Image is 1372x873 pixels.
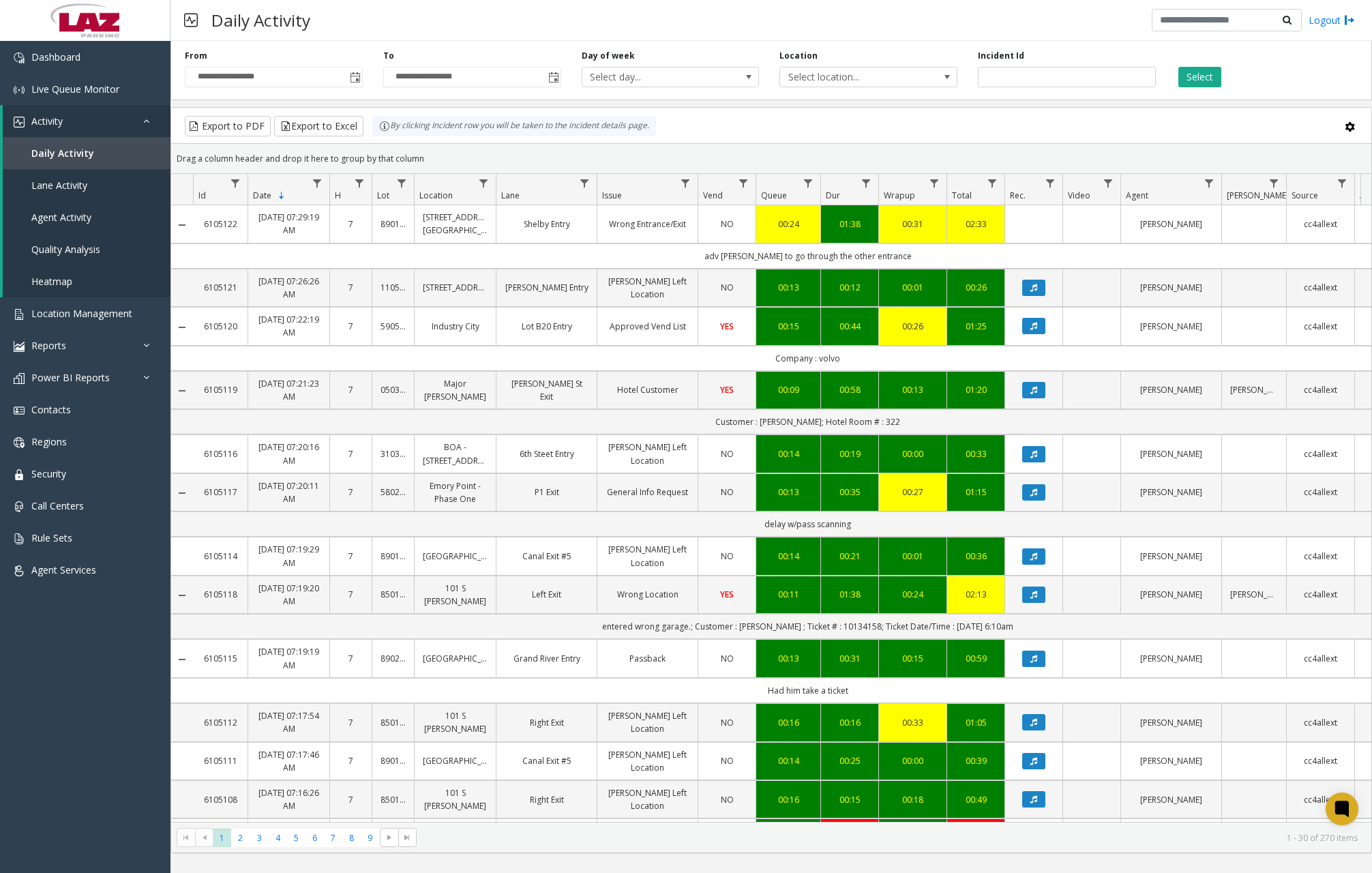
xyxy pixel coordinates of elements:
span: NO [721,653,734,664]
a: Collapse Details [171,322,193,333]
label: From [185,50,207,62]
img: 'icon' [14,85,25,95]
div: 00:36 [955,550,996,563]
a: 00:14 [764,754,812,767]
label: Location [779,50,818,62]
button: Select [1178,67,1221,87]
a: Quality Analysis [3,233,170,265]
a: Canal Exit #5 [505,754,588,767]
div: 00:21 [829,550,870,563]
img: 'icon' [14,341,25,352]
a: 00:13 [764,281,812,294]
a: [PERSON_NAME] [1129,716,1213,729]
a: [PERSON_NAME] Left Location [606,786,689,812]
a: [GEOGRAPHIC_DATA] [423,652,488,665]
a: Canal Exit #5 [505,550,588,563]
a: Date Filter Menu [308,174,327,192]
div: 00:14 [764,447,812,460]
a: 6105119 [201,383,239,396]
a: [PERSON_NAME] Left Location [606,441,689,467]
a: H Filter Menu [351,174,369,192]
div: 01:25 [955,320,996,333]
a: Rec. Filter Menu [1041,174,1060,192]
a: cc4allext [1295,716,1346,729]
span: Power BI Reports [31,371,110,384]
a: Dur Filter Menu [857,174,876,192]
img: 'icon' [14,533,25,544]
a: 00:33 [955,447,996,460]
a: [PERSON_NAME] Left Location [606,275,689,301]
a: [DATE] 07:16:26 AM [256,786,321,812]
span: Reports [31,339,66,352]
div: 00:59 [955,652,996,665]
a: 890140 [381,550,406,563]
a: 00:31 [887,218,938,231]
a: 00:27 [887,486,938,499]
button: Export to PDF [185,116,271,136]
a: 01:05 [955,716,996,729]
div: 00:01 [887,550,938,563]
a: [PERSON_NAME] [1129,320,1213,333]
a: Location Filter Menu [475,174,493,192]
span: Heatmap [31,275,72,288]
button: Export to Excel [274,116,363,136]
a: 101 S [PERSON_NAME] [423,582,488,608]
a: Collapse Details [171,590,193,601]
div: 00:00 [887,447,938,460]
span: NO [721,550,734,562]
span: Activity [31,115,63,128]
a: [PERSON_NAME] [1129,652,1213,665]
img: infoIcon.svg [379,121,390,132]
a: Collapse Details [171,385,193,396]
a: Lane Activity [3,169,170,201]
a: 00:39 [955,754,996,767]
a: [PERSON_NAME] [1129,550,1213,563]
a: NO [706,447,747,460]
a: 310316 [381,447,406,460]
a: Lane Filter Menu [576,174,594,192]
a: [DATE] 07:26:26 AM [256,275,321,301]
a: Lot B20 Entry [505,320,588,333]
a: [PERSON_NAME] [1129,447,1213,460]
a: Collapse Details [171,220,193,231]
a: 00:13 [764,652,812,665]
img: 'icon' [14,309,25,320]
span: Live Queue Monitor [31,83,119,95]
a: BOA - [STREET_ADDRESS] [423,441,488,467]
a: 02:33 [955,218,996,231]
a: 7 [338,320,363,333]
a: 00:01 [887,281,938,294]
span: Rule Sets [31,531,72,544]
a: 850119 [381,588,406,601]
a: 00:16 [764,793,812,806]
a: 00:12 [829,281,870,294]
div: 00:15 [887,652,938,665]
label: Day of week [582,50,635,62]
a: 00:58 [829,383,870,396]
span: Toggle popup [347,68,362,87]
span: NO [721,282,734,293]
a: 7 [338,218,363,231]
a: NO [706,652,747,665]
span: Contacts [31,403,71,416]
a: 00:11 [764,588,812,601]
a: [GEOGRAPHIC_DATA] [423,754,488,767]
a: [PERSON_NAME] [1129,486,1213,499]
a: Wrong Location [606,588,689,601]
a: 7 [338,486,363,499]
span: NO [721,717,734,728]
a: Left Exit [505,588,588,601]
a: [PERSON_NAME] [1129,383,1213,396]
div: 00:33 [887,716,938,729]
a: 850119 [381,793,406,806]
a: 6105118 [201,588,239,601]
span: Location Management [31,307,132,320]
a: cc4allext [1295,754,1346,767]
a: 580271 [381,486,406,499]
a: [DATE] 07:19:20 AM [256,582,321,608]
